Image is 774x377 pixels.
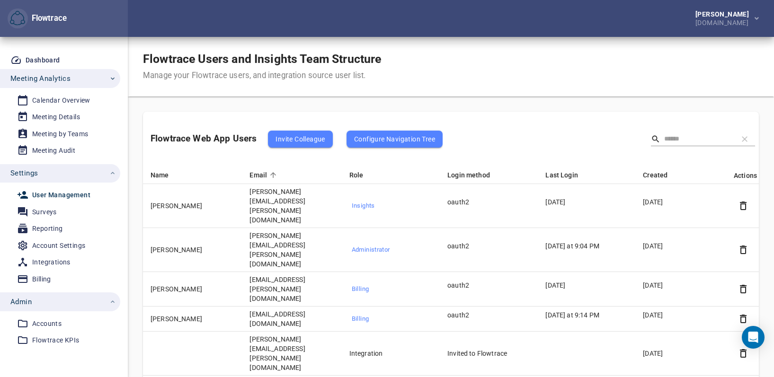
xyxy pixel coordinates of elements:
div: Email [249,169,330,181]
td: [PERSON_NAME] [143,228,242,272]
td: [EMAIL_ADDRESS][PERSON_NAME][DOMAIN_NAME] [242,272,341,307]
button: Administrator [349,243,428,257]
span: Meeting Analytics [10,72,71,85]
div: Meeting by Teams [32,128,88,140]
button: Billing [349,282,428,297]
span: Admin [10,296,32,308]
span: Name [151,169,181,181]
button: Detach user from the account [736,282,750,296]
div: Account Settings [32,240,85,252]
p: oauth2 [447,310,526,320]
button: Billing [349,312,428,326]
img: Flowtrace [10,11,25,26]
div: Flowtrace [8,9,67,29]
p: [DATE] [643,310,722,320]
div: Manage your Flowtrace users, and integration source user list. [143,70,381,81]
div: [PERSON_NAME] [695,11,753,18]
svg: Search [651,134,660,144]
span: Role [349,169,376,181]
p: [DATE] [643,197,722,207]
button: Insights [349,199,428,213]
div: Flowtrace KPIs [32,334,80,346]
div: Calendar Overview [32,95,90,106]
p: oauth2 [447,197,526,207]
h1: Flowtrace Users and Insights Team Structure [143,52,381,66]
p: oauth2 [447,281,526,290]
div: Flowtrace Web App Users [151,123,443,155]
span: Administrator [352,245,426,255]
span: Invite Colleague [276,133,325,145]
td: [PERSON_NAME] [143,272,242,307]
div: Login method [447,169,526,181]
button: Detach user from the account [736,199,750,213]
div: Flowtrace [28,13,67,24]
td: [PERSON_NAME] [143,184,242,228]
p: oauth2 [447,241,526,251]
div: Reporting [32,223,63,235]
div: User Management [32,189,90,201]
div: Name [151,169,231,181]
span: Created [643,169,680,181]
td: Integration [342,332,440,376]
span: Configure Navigation Tree [354,133,435,145]
span: Last Login [545,169,590,181]
div: Integrations [32,256,71,268]
div: [DOMAIN_NAME] [695,18,753,26]
p: [DATE] [643,281,722,290]
div: Dashboard [26,54,60,66]
div: Created [643,169,722,181]
button: [PERSON_NAME][DOMAIN_NAME] [680,8,766,29]
button: Configure Navigation Tree [347,131,443,148]
button: Detach user from the account [736,346,750,360]
input: Search [664,132,730,146]
div: Billing [32,273,51,285]
p: [DATE] [643,241,722,251]
div: Role [349,169,428,181]
td: [PERSON_NAME][EMAIL_ADDRESS][PERSON_NAME][DOMAIN_NAME] [242,228,341,272]
span: Billing [352,314,426,324]
td: [EMAIL_ADDRESS][DOMAIN_NAME] [242,307,341,332]
div: Meeting Details [32,111,80,123]
td: [PERSON_NAME] [143,307,242,332]
p: [DATE] at 9:14 PM [545,310,624,320]
span: Email [249,169,279,181]
button: Detach user from the account [736,312,750,326]
span: Login method [447,169,502,181]
button: Invite Colleague [268,131,332,148]
p: [DATE] at 9:04 PM [545,241,624,251]
td: Invited to Flowtrace [440,332,538,376]
div: Surveys [32,206,57,218]
span: Billing [352,284,426,295]
p: [DATE] [545,197,624,207]
p: [DATE] [545,281,624,290]
div: Meeting Audit [32,145,75,157]
span: Insights [352,201,426,211]
button: Detach user from the account [736,243,750,257]
div: Last Login [545,169,624,181]
div: Accounts [32,318,62,330]
td: [PERSON_NAME][EMAIL_ADDRESS][PERSON_NAME][DOMAIN_NAME] [242,332,341,376]
div: Open Intercom Messenger [742,326,765,349]
span: Settings [10,167,38,179]
td: [DATE] [635,332,734,376]
td: [PERSON_NAME][EMAIL_ADDRESS][PERSON_NAME][DOMAIN_NAME] [242,184,341,228]
button: Flowtrace [8,9,28,29]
